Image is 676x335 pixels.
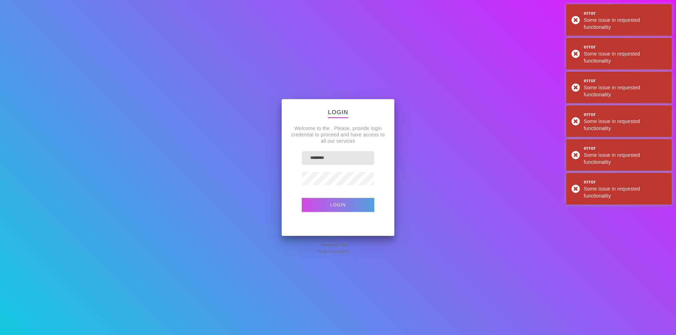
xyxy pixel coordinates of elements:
[584,144,666,152] div: error
[584,111,666,118] div: error
[321,241,346,248] span: Remember Me
[584,185,666,199] div: Some issue in requested functionality
[584,43,666,50] div: error
[584,50,666,64] div: Some issue in requested functionality
[318,248,349,255] span: Forgot Password?
[584,9,666,17] div: error
[328,108,348,118] p: Login
[584,77,666,84] div: error
[584,178,666,185] div: error
[290,125,386,144] p: Welcome to the . Please, provide login credential to proceed and have access to all our services
[584,118,666,132] div: Some issue in requested functionality
[584,17,666,31] div: Some issue in requested functionality
[584,84,666,98] div: Some issue in requested functionality
[584,152,666,166] div: Some issue in requested functionality
[302,198,374,212] button: Login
